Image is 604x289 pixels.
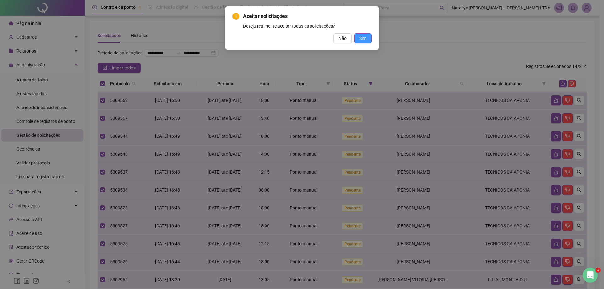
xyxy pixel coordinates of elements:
span: 1 [596,268,601,273]
div: Deseja realmente aceitar todas as solicitações? [243,23,372,30]
iframe: Intercom live chat [583,268,598,283]
span: Aceitar solicitações [243,13,372,20]
span: exclamation-circle [232,13,239,20]
span: Não [338,35,347,42]
span: Sim [359,35,366,42]
button: Não [333,33,352,43]
button: Sim [354,33,372,43]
